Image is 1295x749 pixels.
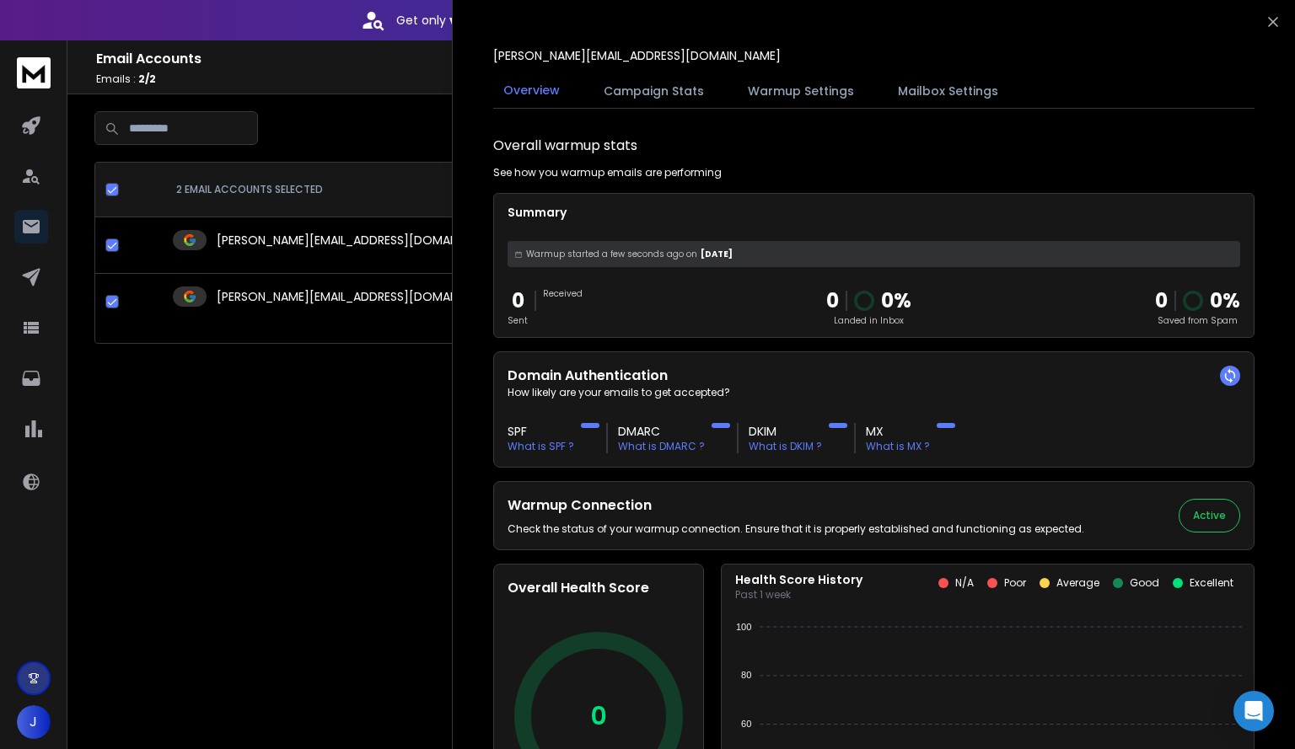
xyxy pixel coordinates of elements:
p: N/A [955,576,974,590]
p: 0 [826,287,839,314]
button: Mailbox Settings [888,72,1008,110]
p: What is SPF ? [508,440,574,453]
p: Good [1130,576,1159,590]
p: 0 % [1210,287,1240,314]
p: 0 % [881,287,911,314]
span: Warmup started a few seconds ago on [526,248,697,260]
strong: 0 [1155,286,1168,314]
p: Past 1 week [735,588,862,602]
p: [PERSON_NAME][EMAIL_ADDRESS][DOMAIN_NAME] [217,232,504,249]
p: How likely are your emails to get accepted? [508,386,1240,399]
p: Sent [508,314,528,327]
button: Active [1179,499,1240,532]
h3: MX [866,423,930,440]
span: 2 / 2 [138,72,156,86]
p: Summary [508,204,1240,221]
p: Emails : [96,72,859,86]
p: 0 [590,701,607,731]
p: Check the status of your warmup connection. Ensure that it is properly established and functionin... [508,522,1084,536]
p: What is DMARC ? [618,440,705,453]
p: Average [1056,576,1099,590]
strong: verified leads [449,12,539,29]
button: Overview [493,72,570,110]
p: Excellent [1190,576,1233,590]
p: [PERSON_NAME][EMAIL_ADDRESS][DOMAIN_NAME] [493,47,781,64]
p: [PERSON_NAME][EMAIL_ADDRESS][DOMAIN_NAME] [217,288,504,305]
h3: DMARC [618,423,705,440]
p: See how you warmup emails are performing [493,166,722,179]
tspan: 80 [741,670,751,680]
p: Landed in Inbox [826,314,911,327]
p: 0 [508,287,528,314]
div: [DATE] [508,241,1240,267]
img: logo [17,57,51,88]
button: Campaign Stats [594,72,714,110]
p: Received [543,287,583,300]
p: Get only with our starting at $22/mo [396,12,865,29]
h2: Domain Authentication [508,366,1240,386]
h1: Overall warmup stats [493,136,637,156]
h3: DKIM [749,423,822,440]
p: Health Score History [735,571,862,588]
div: Open Intercom Messenger [1233,691,1274,731]
tspan: 100 [736,622,751,632]
tspan: 60 [741,719,751,729]
p: What is MX ? [866,440,930,453]
h2: Overall Health Score [508,578,690,598]
button: Warmup Settings [738,72,864,110]
p: What is DKIM ? [749,440,822,453]
h2: Warmup Connection [508,495,1084,516]
p: Poor [1004,576,1026,590]
div: 2 EMAIL ACCOUNTS SELECTED [176,183,822,196]
h3: SPF [508,423,574,440]
h1: Email Accounts [96,49,859,69]
span: J [17,705,51,739]
p: Saved from Spam [1155,314,1240,327]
